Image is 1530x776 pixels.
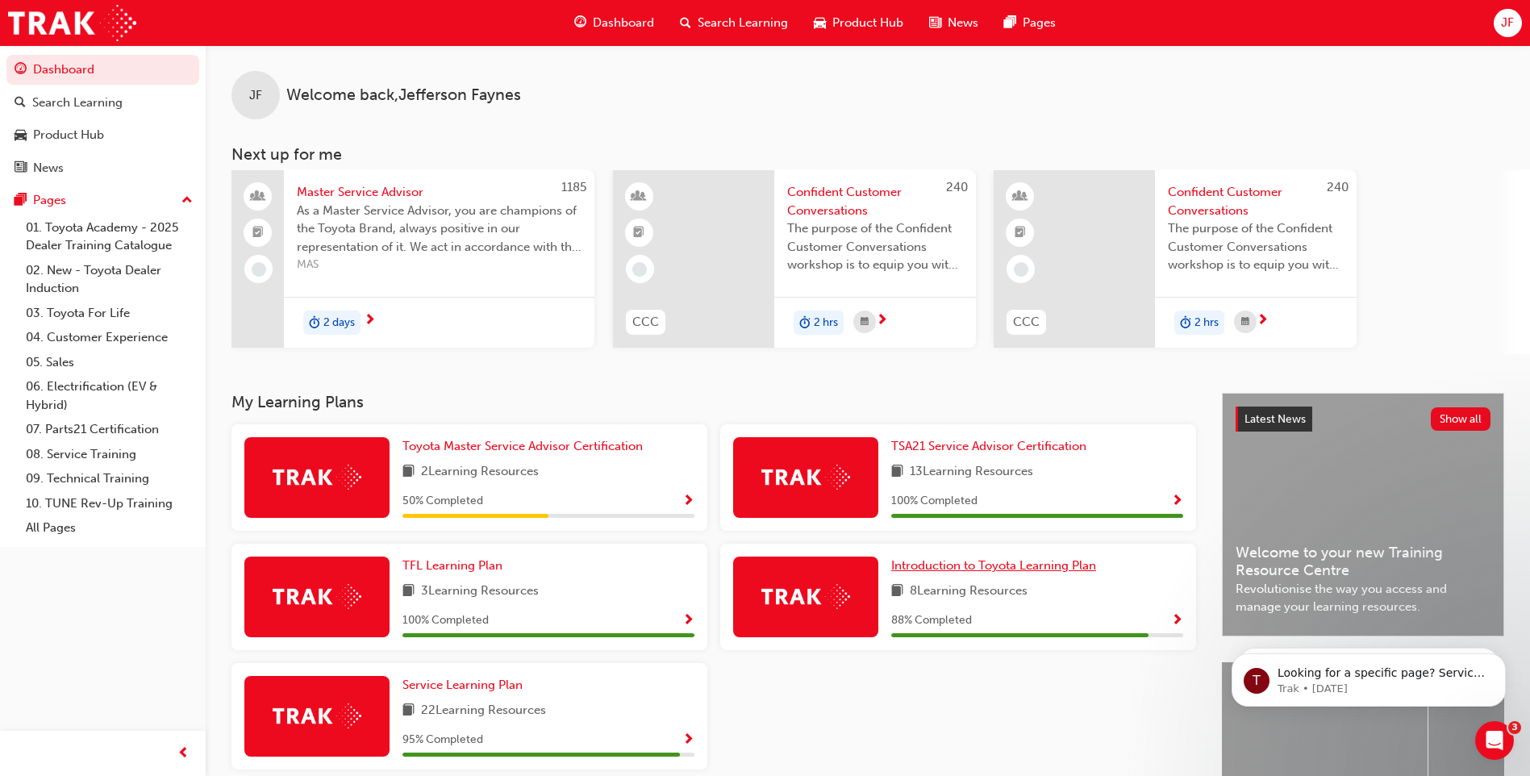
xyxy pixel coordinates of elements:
[593,14,654,32] span: Dashboard
[1244,412,1306,426] span: Latest News
[273,703,361,728] img: Trak
[1168,183,1344,219] span: Confident Customer Conversations
[1194,314,1219,332] span: 2 hrs
[682,494,694,509] span: Show Progress
[8,5,136,41] img: Trak
[1023,14,1056,32] span: Pages
[1004,13,1016,33] span: pages-icon
[876,314,888,328] span: next-icon
[1431,407,1491,431] button: Show all
[787,219,963,274] span: The purpose of the Confident Customer Conversations workshop is to equip you with tools to commun...
[682,614,694,628] span: Show Progress
[929,13,941,33] span: news-icon
[632,313,659,332] span: CCC
[421,462,539,482] span: 2 Learning Resources
[891,439,1086,453] span: TSA21 Service Advisor Certification
[632,262,647,277] span: learningRecordVerb_NONE-icon
[1015,186,1026,207] span: learningResourceType_INSTRUCTOR_LED-icon
[402,701,415,721] span: book-icon
[561,180,586,194] span: 1185
[1180,312,1191,333] span: duration-icon
[814,314,838,332] span: 2 hrs
[1171,491,1183,511] button: Show Progress
[402,582,415,602] span: book-icon
[273,584,361,609] img: Trak
[910,582,1028,602] span: 8 Learning Resources
[402,557,509,575] a: TFL Learning Plan
[991,6,1069,40] a: pages-iconPages
[33,159,64,177] div: News
[323,314,355,332] span: 2 days
[1015,223,1026,244] span: booktick-icon
[6,52,199,186] button: DashboardSearch LearningProduct HubNews
[787,183,963,219] span: Confident Customer Conversations
[6,153,199,183] a: News
[249,86,262,105] span: JF
[891,582,903,602] span: book-icon
[364,314,376,328] span: next-icon
[15,128,27,143] span: car-icon
[761,584,850,609] img: Trak
[231,170,594,348] a: 1185Master Service AdvisorAs a Master Service Advisor, you are champions of the Toyota Brand, alw...
[613,170,976,348] a: 240CCCConfident Customer ConversationsThe purpose of the Confident Customer Conversations worksho...
[6,88,199,118] a: Search Learning
[402,678,523,692] span: Service Learning Plan
[402,676,529,695] a: Service Learning Plan
[6,186,199,215] button: Pages
[1014,262,1028,277] span: learningRecordVerb_NONE-icon
[1013,313,1040,332] span: CCC
[1207,620,1530,732] iframe: Intercom notifications message
[6,55,199,85] a: Dashboard
[1508,721,1521,734] span: 3
[402,731,483,749] span: 95 % Completed
[252,262,266,277] span: learningRecordVerb_NONE-icon
[1501,14,1514,32] span: JF
[15,161,27,176] span: news-icon
[231,393,1196,411] h3: My Learning Plans
[761,465,850,490] img: Trak
[19,491,199,516] a: 10. TUNE Rev-Up Training
[1257,314,1269,328] span: next-icon
[19,325,199,350] a: 04. Customer Experience
[799,312,811,333] span: duration-icon
[891,437,1093,456] a: TSA21 Service Advisor Certification
[1222,393,1504,636] a: Latest NewsShow allWelcome to your new Training Resource CentreRevolutionise the way you access a...
[1236,544,1490,580] span: Welcome to your new Training Resource Centre
[682,611,694,631] button: Show Progress
[19,466,199,491] a: 09. Technical Training
[402,492,483,511] span: 50 % Completed
[667,6,801,40] a: search-iconSearch Learning
[561,6,667,40] a: guage-iconDashboard
[297,202,582,257] span: As a Master Service Advisor, you are champions of the Toyota Brand, always positive in our repres...
[206,145,1530,164] h3: Next up for me
[891,462,903,482] span: book-icon
[910,462,1033,482] span: 13 Learning Resources
[891,611,972,630] span: 88 % Completed
[286,86,521,105] span: Welcome back , Jefferson Faynes
[19,215,199,258] a: 01. Toyota Academy - 2025 Dealer Training Catalogue
[19,301,199,326] a: 03. Toyota For Life
[19,258,199,301] a: 02. New - Toyota Dealer Induction
[891,558,1096,573] span: Introduction to Toyota Learning Plan
[309,312,320,333] span: duration-icon
[297,256,582,274] span: MAS
[682,730,694,750] button: Show Progress
[891,492,978,511] span: 100 % Completed
[402,611,489,630] span: 100 % Completed
[19,417,199,442] a: 07. Parts21 Certification
[1494,9,1522,37] button: JF
[6,120,199,150] a: Product Hub
[402,558,502,573] span: TFL Learning Plan
[15,194,27,208] span: pages-icon
[698,14,788,32] span: Search Learning
[832,14,903,32] span: Product Hub
[1171,614,1183,628] span: Show Progress
[633,186,644,207] span: learningResourceType_INSTRUCTOR_LED-icon
[682,733,694,748] span: Show Progress
[421,701,546,721] span: 22 Learning Resources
